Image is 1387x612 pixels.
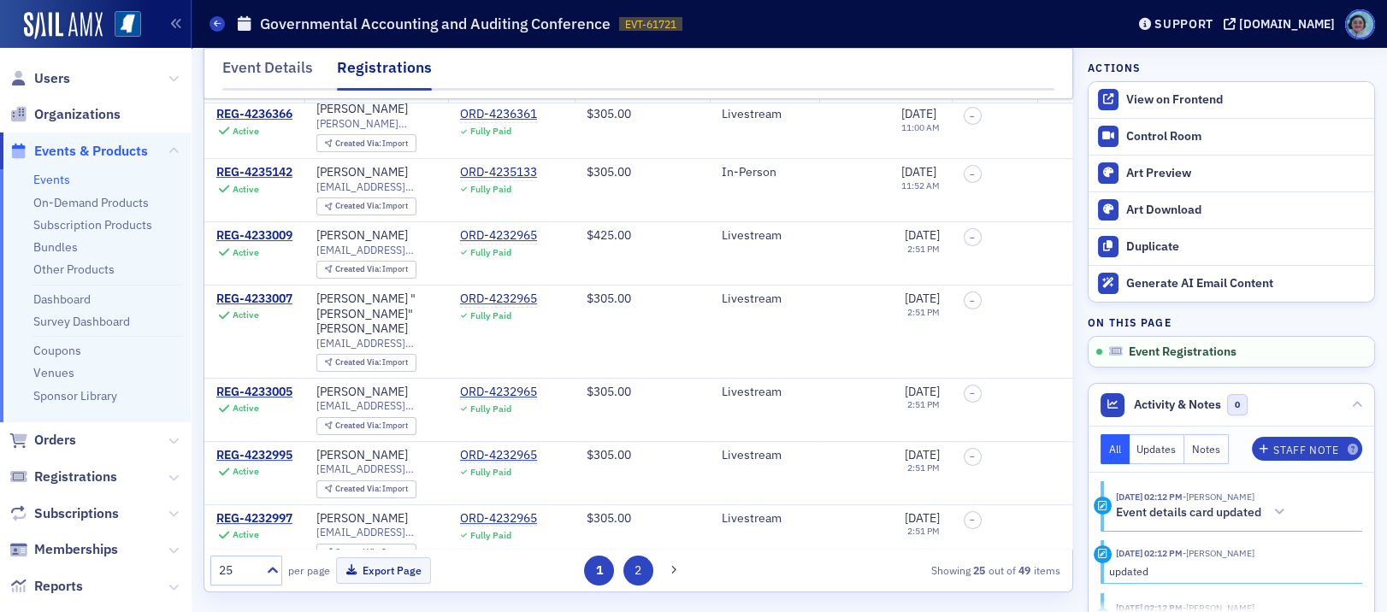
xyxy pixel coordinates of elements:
span: Activity & Notes [1134,396,1221,414]
div: Fully Paid [470,530,511,541]
div: Active [233,184,259,195]
h4: Actions [1088,60,1141,75]
button: 2 [623,556,653,586]
button: [DOMAIN_NAME] [1224,18,1341,30]
div: [PERSON_NAME] [316,102,408,117]
span: [DATE] [905,227,940,243]
span: [EMAIL_ADDRESS][DOMAIN_NAME] [316,337,436,350]
a: Users [9,69,70,88]
span: Profile [1345,9,1375,39]
a: ORD-4235133 [460,165,537,180]
div: ORD-4232965 [460,511,537,527]
a: SailAMX [24,12,103,39]
a: ORD-4232965 [460,448,537,463]
div: Created Via: Import [316,261,416,279]
span: $305.00 [587,164,631,179]
div: Active [233,466,259,477]
a: REG-4236366 [216,108,292,123]
a: REG-4233005 [216,385,292,400]
div: Import [335,202,409,211]
div: [PERSON_NAME] [316,228,408,244]
span: Created Via : [335,546,383,557]
div: [PERSON_NAME] "[PERSON_NAME]" [PERSON_NAME] [316,291,436,337]
div: Created Via: Import [316,480,416,498]
a: Venues [33,365,74,380]
span: Created Via : [335,483,383,494]
span: EVT-61721 [625,17,676,32]
strong: 25 [970,562,988,578]
div: Import [335,265,409,274]
span: Orders [34,431,76,450]
span: [DATE] [905,291,940,306]
a: Sponsor Library [33,388,117,403]
a: REG-4232995 [216,448,292,463]
a: Subscriptions [9,504,119,523]
div: Created Via: Import [316,544,416,562]
a: Survey Dashboard [33,314,130,329]
span: Event Registrations [1129,344,1236,360]
div: Active [233,309,259,321]
div: [PERSON_NAME] [316,165,408,180]
div: Import [335,485,409,494]
span: 0 [1227,394,1248,415]
a: Events & Products [9,142,148,161]
div: Staff Note [1273,445,1338,455]
span: Registrations [34,468,117,486]
img: SailAMX [115,11,141,38]
button: Event details card updated [1116,503,1291,521]
div: Fully Paid [470,467,511,478]
div: [DOMAIN_NAME] [1239,16,1335,32]
span: $305.00 [587,447,631,462]
div: Livestream [722,291,807,307]
div: Registrations [337,56,432,91]
div: Created Via: Import [316,417,416,435]
div: Livestream [722,228,807,244]
h5: Event details card updated [1116,505,1261,521]
div: Generate AI Email Content [1126,276,1366,291]
span: $305.00 [587,291,631,306]
div: Livestream [722,511,807,527]
a: [PERSON_NAME] [316,448,408,463]
a: REG-4232997 [216,511,292,527]
div: Control Room [1126,129,1366,144]
span: [DATE] [905,384,940,399]
a: REG-4233007 [216,291,292,307]
div: Import [335,421,409,431]
span: [DATE] [905,447,940,462]
time: 11:00 AM [901,121,940,133]
div: Activity [1094,497,1112,515]
div: Created Via: Import [316,354,416,372]
time: 2:51 PM [907,306,940,318]
div: [PERSON_NAME] [316,385,408,400]
span: [EMAIL_ADDRESS][PERSON_NAME][DOMAIN_NAME] [316,399,436,412]
span: [PERSON_NAME][EMAIL_ADDRESS][PERSON_NAME][DOMAIN_NAME] [316,117,436,130]
div: Active [233,247,259,258]
div: Livestream [722,385,807,400]
a: [PERSON_NAME] [316,511,408,527]
span: Organizations [34,105,121,124]
a: Registrations [9,468,117,486]
button: All [1101,434,1130,464]
div: Active [233,126,259,137]
div: Created Via: Import [316,134,416,152]
a: Control Room [1089,119,1374,155]
span: Created Via : [335,263,383,274]
span: Memberships [34,540,118,559]
div: Art Download [1126,203,1366,218]
div: Fully Paid [470,184,511,195]
time: 11:52 AM [901,179,940,191]
div: Support [1154,16,1213,32]
div: ORD-4232965 [460,228,537,244]
div: ORD-4232965 [460,291,537,307]
span: – [970,111,975,121]
div: Import [335,139,409,149]
span: Subscriptions [34,504,119,523]
a: Other Products [33,262,115,277]
span: – [970,388,975,398]
button: 1 [584,556,614,586]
